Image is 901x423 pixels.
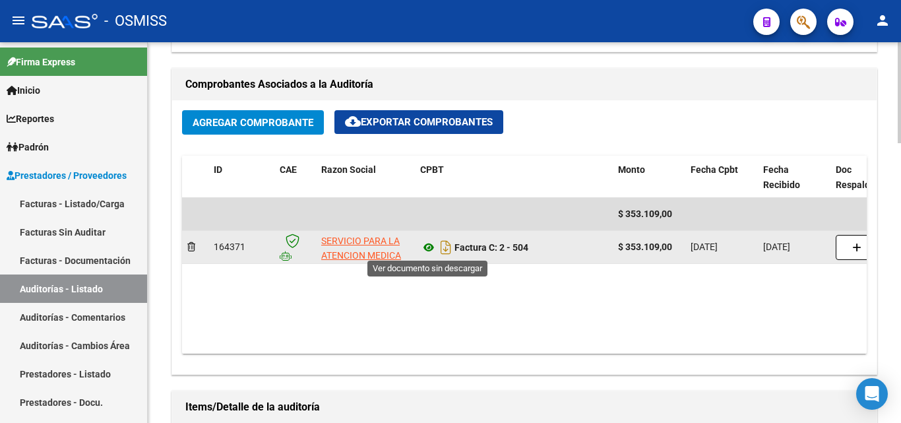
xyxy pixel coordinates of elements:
span: CAE [280,164,297,175]
span: [DATE] [763,242,790,252]
datatable-header-cell: Monto [613,156,685,199]
span: Doc Respaldatoria [836,164,895,190]
span: Firma Express [7,55,75,69]
mat-icon: person [875,13,890,28]
button: Agregar Comprobante [182,110,324,135]
span: Exportar Comprobantes [345,116,493,128]
datatable-header-cell: Fecha Recibido [758,156,830,199]
button: Exportar Comprobantes [334,110,503,134]
span: CPBT [420,164,444,175]
span: SERVICIO PARA LA ATENCION MEDICA DE LA COMUNIDAD DE IBARLUCEA [321,236,401,291]
span: [DATE] [691,242,718,252]
span: Prestadores / Proveedores [7,168,127,183]
datatable-header-cell: ID [208,156,274,199]
i: Descargar documento [437,237,454,258]
datatable-header-cell: CPBT [415,156,613,199]
span: Fecha Cpbt [691,164,738,175]
h1: Items/Detalle de la auditoría [185,397,863,418]
span: Fecha Recibido [763,164,800,190]
strong: $ 353.109,00 [618,242,672,252]
h1: Comprobantes Asociados a la Auditoría [185,74,863,95]
datatable-header-cell: Fecha Cpbt [685,156,758,199]
span: Inicio [7,83,40,98]
span: Padrón [7,140,49,154]
mat-icon: menu [11,13,26,28]
datatable-header-cell: Razon Social [316,156,415,199]
span: Razon Social [321,164,376,175]
span: Reportes [7,112,54,126]
strong: Factura C: 2 - 504 [454,242,528,253]
span: $ 353.109,00 [618,209,672,219]
span: Monto [618,164,645,175]
span: 164371 [214,242,245,252]
datatable-header-cell: CAE [274,156,316,199]
span: - OSMISS [104,7,167,36]
span: ID [214,164,222,175]
mat-icon: cloud_download [345,114,361,129]
div: Open Intercom Messenger [856,378,888,410]
span: Agregar Comprobante [193,117,313,129]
